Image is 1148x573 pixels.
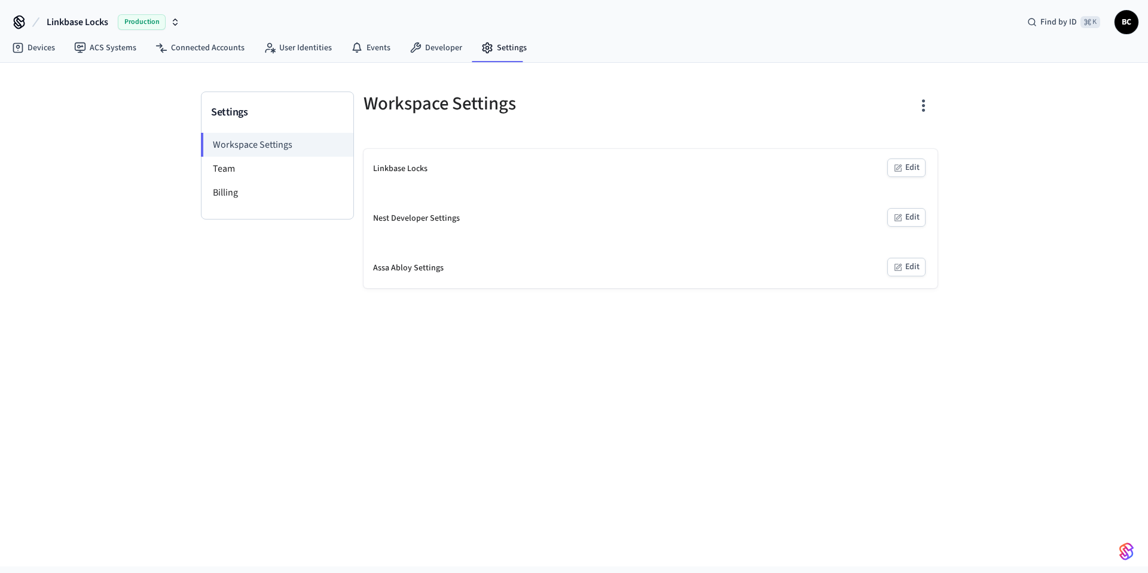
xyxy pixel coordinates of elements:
div: Linkbase Locks [373,163,428,175]
h3: Settings [211,104,344,121]
img: SeamLogoGradient.69752ec5.svg [1119,542,1134,561]
div: Nest Developer Settings [373,212,460,225]
h5: Workspace Settings [364,92,643,116]
span: Linkbase Locks [47,15,108,29]
button: Edit [887,159,926,177]
button: Edit [887,208,926,227]
li: Team [201,157,353,181]
button: Edit [887,258,926,276]
a: Events [341,37,400,59]
span: Production [118,14,166,30]
a: ACS Systems [65,37,146,59]
li: Workspace Settings [201,133,353,157]
a: Developer [400,37,472,59]
span: BC [1116,11,1137,33]
span: Find by ID [1040,16,1077,28]
a: Devices [2,37,65,59]
div: Find by ID⌘ K [1018,11,1110,33]
div: Assa Abloy Settings [373,262,444,275]
a: User Identities [254,37,341,59]
a: Settings [472,37,536,59]
li: Billing [201,181,353,205]
button: BC [1115,10,1138,34]
a: Connected Accounts [146,37,254,59]
span: ⌘ K [1080,16,1100,28]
